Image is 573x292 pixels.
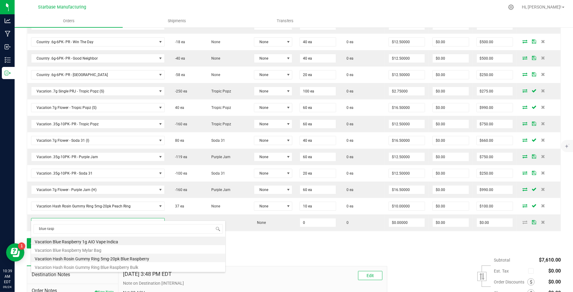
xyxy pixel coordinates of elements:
[31,103,157,112] span: Vacation 7g Flower - Tropic Popz (S)
[31,202,157,210] span: Vacation Hash Rosin Gummy Ring 5mg-20pk Peach Ring
[539,40,548,43] span: Delete Order Detail
[254,54,284,63] span: None
[31,87,157,96] span: Vacation .7g Single PRJ - Tropic Popz (S)
[433,202,469,210] input: 0
[548,268,561,274] span: $0.00
[529,40,539,43] span: Save Order Detail
[343,40,353,44] span: 0 ea
[477,54,513,63] input: 0
[529,220,539,224] span: Save Order Detail
[494,280,527,284] span: Order Discounts
[254,87,284,96] span: None
[389,71,425,79] input: 0
[477,136,513,145] input: 0
[208,73,220,77] span: None
[433,120,469,128] input: 0
[300,186,336,194] input: 0
[343,155,353,159] span: 0 ea
[208,188,230,192] span: Purple Jam
[3,268,12,285] p: 10:39 AM EDT
[300,54,336,63] input: 0
[269,18,302,24] span: Transfers
[522,5,561,9] span: Hi, [PERSON_NAME]!
[300,103,336,112] input: 0
[539,89,548,92] span: Delete Order Detail
[208,40,220,44] span: None
[539,72,548,76] span: Delete Order Detail
[300,136,336,145] input: 0
[358,271,382,280] button: Edit
[172,106,184,110] span: 40 ea
[343,221,349,225] span: 0
[433,153,469,161] input: 0
[254,71,284,79] span: None
[300,71,336,79] input: 0
[528,267,536,275] span: Calculate excise tax
[172,56,185,61] span: -40 ea
[539,155,548,158] span: Delete Order Detail
[300,87,336,96] input: 0
[31,120,165,129] span: NO DATA FOUND
[477,38,513,46] input: 0
[300,153,336,161] input: 0
[254,186,284,194] span: None
[529,155,539,158] span: Save Order Detail
[507,4,515,10] div: Manage settings
[5,31,11,37] inline-svg: Manufacturing
[389,169,425,178] input: 0
[6,243,24,262] iframe: Resource center
[494,258,510,262] span: Subtotal
[31,38,157,46] span: Country .6g-6PK- PR - Win The Day
[172,89,187,93] span: -250 ea
[433,103,469,112] input: 0
[477,153,513,161] input: 0
[5,70,11,76] inline-svg: Outbound
[343,73,353,77] span: 0 ea
[172,73,185,77] span: -58 ea
[433,38,469,46] input: 0
[548,279,561,285] span: $0.00
[31,169,165,178] span: NO DATA FOUND
[389,103,425,112] input: 0
[123,15,231,27] a: Shipments
[477,103,513,112] input: 0
[254,38,284,46] span: None
[31,54,165,63] span: NO DATA FOUND
[31,169,157,178] span: Vacation .35g-10PK- PR - Soda 31
[539,171,548,175] span: Delete Order Detail
[38,5,86,10] span: Starbase Manufacturing
[31,71,157,79] span: Country .6g-6PK- PR - [GEOGRAPHIC_DATA]
[172,122,187,126] span: -160 ea
[539,220,548,224] span: Delete Order Detail
[389,136,425,145] input: 0
[529,187,539,191] span: Save Order Detail
[208,204,220,208] span: None
[389,186,425,194] input: 0
[254,221,266,225] span: None
[529,105,539,109] span: Save Order Detail
[539,257,561,263] span: $7,610.00
[529,56,539,60] span: Save Order Detail
[31,185,165,194] span: NO DATA FOUND
[208,122,231,126] span: Tropic Popz
[477,120,513,128] input: 0
[172,188,187,192] span: -160 ea
[31,202,165,211] span: NO DATA FOUND
[433,218,469,227] input: 0
[254,120,284,128] span: None
[343,56,353,61] span: 0 ea
[172,138,184,143] span: 80 ea
[31,153,157,161] span: Vacation .35g-10PK- PR - Purple Jam
[433,54,469,63] input: 0
[208,155,230,159] span: Purple Jam
[539,138,548,142] span: Delete Order Detail
[300,218,336,227] input: 0
[433,169,469,178] input: 0
[5,44,11,50] inline-svg: Inbound
[32,271,114,278] span: Destination Notes
[5,57,11,63] inline-svg: Inventory
[477,186,513,194] input: 0
[31,186,157,194] span: Vacation 7g Flower - Purple Jam (H)
[343,106,353,110] span: 0 ea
